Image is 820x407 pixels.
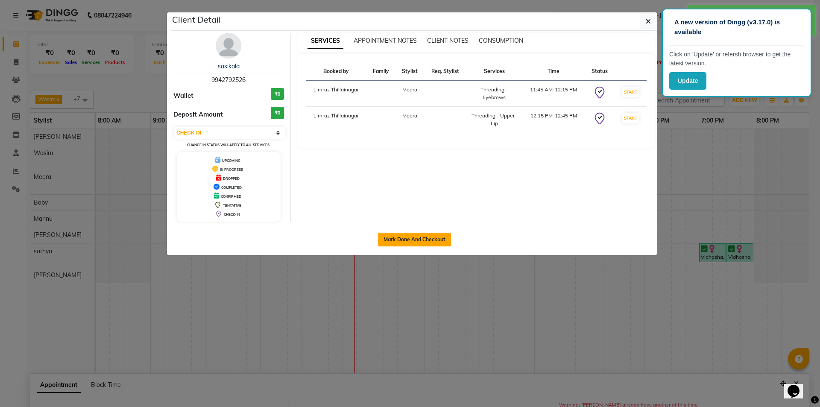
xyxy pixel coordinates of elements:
th: Req. Stylist [424,62,466,81]
button: Update [669,72,706,90]
span: TENTATIVE [223,203,241,208]
span: CLIENT NOTES [427,37,469,44]
th: Family [366,62,395,81]
div: Threading - Eyebrows [471,86,517,101]
h3: ₹0 [271,107,284,119]
button: START [622,87,639,97]
iframe: chat widget [784,373,811,398]
p: Click on ‘Update’ or refersh browser to get the latest version. [669,50,804,68]
th: Stylist [395,62,424,81]
td: - [424,107,466,133]
td: - [424,81,466,107]
span: IN PROGRESS [220,167,243,172]
img: avatar [216,33,241,59]
p: A new version of Dingg (v3.17.0) is available [674,18,799,37]
button: START [622,113,639,123]
div: Threading - Upper-Lip [471,112,517,127]
span: CHECK-IN [224,212,240,217]
span: Deposit Amount [173,110,223,120]
span: 9942792526 [211,76,246,84]
h5: Client Detail [172,13,221,26]
span: Wallet [173,91,193,101]
span: COMPLETED [221,185,242,190]
th: Status [585,62,614,81]
td: Limraz Thillainagar [306,81,367,107]
td: 12:15 PM-12:45 PM [522,107,585,133]
span: APPOINTMENT NOTES [354,37,417,44]
small: Change in status will apply to all services. [187,143,270,147]
a: sasikala [218,62,240,70]
td: Limraz Thillainagar [306,107,367,133]
span: UPCOMING [222,158,240,163]
td: - [366,81,395,107]
th: Booked by [306,62,367,81]
td: 11:45 AM-12:15 PM [522,81,585,107]
span: DROPPED [223,176,240,181]
span: Meera [402,112,417,119]
span: Meera [402,86,417,93]
td: - [366,107,395,133]
th: Time [522,62,585,81]
span: CONFIRMED [221,194,241,199]
button: Mark Done And Checkout [378,233,451,246]
span: CONSUMPTION [479,37,523,44]
h3: ₹0 [271,88,284,100]
span: SERVICES [307,33,343,49]
th: Services [466,62,522,81]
